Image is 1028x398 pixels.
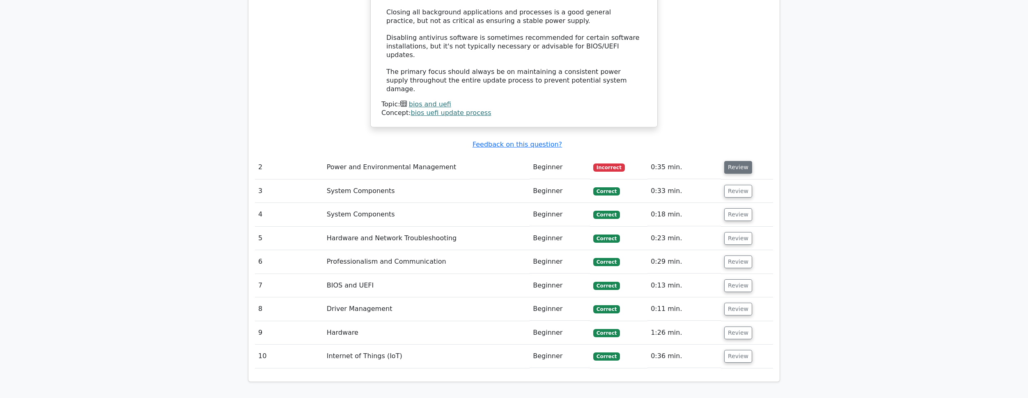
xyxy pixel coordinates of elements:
[647,179,721,203] td: 0:33 min.
[324,156,530,179] td: Power and Environmental Management
[473,140,562,148] a: Feedback on this question?
[724,303,752,315] button: Review
[724,327,752,339] button: Review
[255,179,324,203] td: 3
[530,227,590,250] td: Beginner
[255,250,324,274] td: 6
[593,329,620,337] span: Correct
[593,352,620,361] span: Correct
[724,208,752,221] button: Review
[724,350,752,363] button: Review
[647,274,721,297] td: 0:13 min.
[255,203,324,226] td: 4
[324,297,530,321] td: Driver Management
[324,274,530,297] td: BIOS and UEFI
[724,232,752,245] button: Review
[647,345,721,368] td: 0:36 min.
[530,156,590,179] td: Beginner
[724,279,752,292] button: Review
[530,203,590,226] td: Beginner
[411,109,491,117] a: bios uefi update process
[647,297,721,321] td: 0:11 min.
[409,100,451,108] a: bios and uefi
[647,321,721,345] td: 1:26 min.
[381,100,647,109] div: Topic:
[324,203,530,226] td: System Components
[647,250,721,274] td: 0:29 min.
[593,163,625,172] span: Incorrect
[724,255,752,268] button: Review
[530,179,590,203] td: Beginner
[647,227,721,250] td: 0:23 min.
[724,161,752,174] button: Review
[324,250,530,274] td: Professionalism and Communication
[324,321,530,345] td: Hardware
[255,227,324,250] td: 5
[530,297,590,321] td: Beginner
[530,321,590,345] td: Beginner
[255,156,324,179] td: 2
[647,156,721,179] td: 0:35 min.
[324,345,530,368] td: Internet of Things (IoT)
[593,305,620,313] span: Correct
[593,282,620,290] span: Correct
[324,179,530,203] td: System Components
[593,258,620,266] span: Correct
[530,274,590,297] td: Beginner
[593,211,620,219] span: Correct
[593,187,620,196] span: Correct
[255,321,324,345] td: 9
[255,274,324,297] td: 7
[724,185,752,198] button: Review
[593,235,620,243] span: Correct
[530,345,590,368] td: Beginner
[255,345,324,368] td: 10
[647,203,721,226] td: 0:18 min.
[255,297,324,321] td: 8
[530,250,590,274] td: Beginner
[324,227,530,250] td: Hardware and Network Troubleshooting
[381,109,647,117] div: Concept:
